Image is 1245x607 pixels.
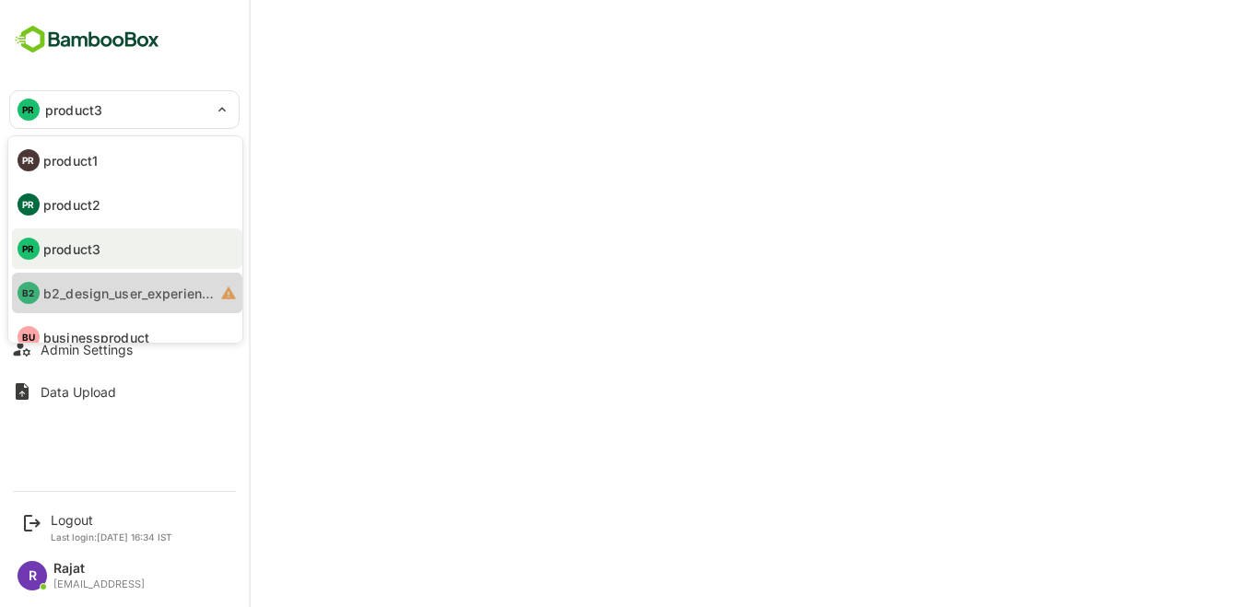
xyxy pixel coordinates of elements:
p: b2_design_user_experience_design_human_centered [43,284,217,303]
p: businessproduct [43,328,149,347]
div: PR [18,193,40,216]
div: BU [18,326,40,348]
p: product3 [43,239,100,259]
div: PR [18,149,40,171]
p: product1 [43,151,98,170]
div: B2 [18,282,40,304]
p: product2 [43,195,100,215]
div: PR [18,238,40,260]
